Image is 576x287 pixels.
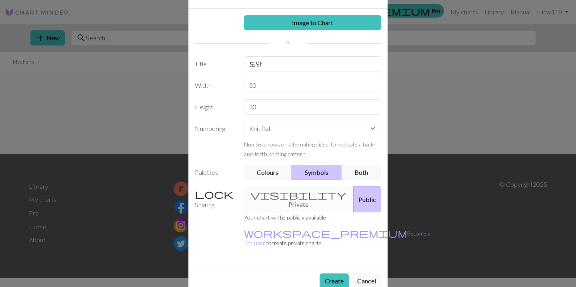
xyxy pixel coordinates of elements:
[244,165,292,180] button: Colours
[244,228,407,239] span: workspace_premium
[190,56,239,71] label: Title
[190,186,239,212] label: Sharing
[244,141,376,157] small: Numbers rows on alternating sides, to replicate a back-and-forth knitting pattern.
[244,214,326,221] small: Your chart will be publicly available
[190,99,239,115] label: Height
[342,165,382,180] button: Both
[190,165,239,180] label: Palettes
[244,230,430,246] small: to create private charts
[190,78,239,93] label: Width
[244,230,430,246] a: Become a Pro user
[244,15,382,30] a: Image to Chart
[190,121,239,158] label: Numbering
[292,165,342,180] button: Symbols
[353,186,381,212] button: Public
